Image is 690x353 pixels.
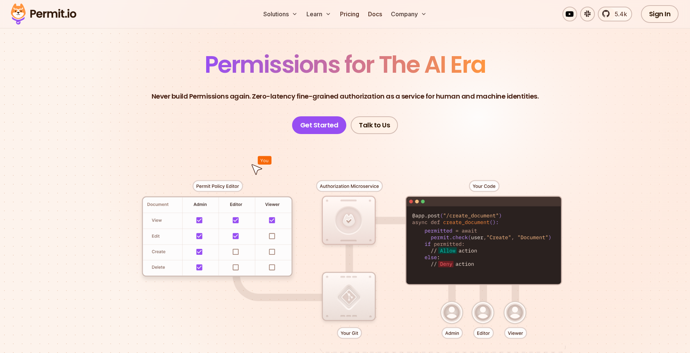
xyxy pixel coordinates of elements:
button: Learn [304,7,334,21]
button: Solutions [260,7,301,21]
button: Company [388,7,430,21]
a: Sign In [641,5,679,23]
p: Never build Permissions again. Zero-latency fine-grained authorization as a service for human and... [152,91,539,102]
a: Get Started [292,116,347,134]
a: Pricing [337,7,362,21]
span: 5.4k [610,10,627,18]
a: 5.4k [598,7,632,21]
a: Talk to Us [351,116,398,134]
a: Docs [365,7,385,21]
img: Permit logo [7,1,80,27]
span: Permissions for The AI Era [205,48,486,81]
